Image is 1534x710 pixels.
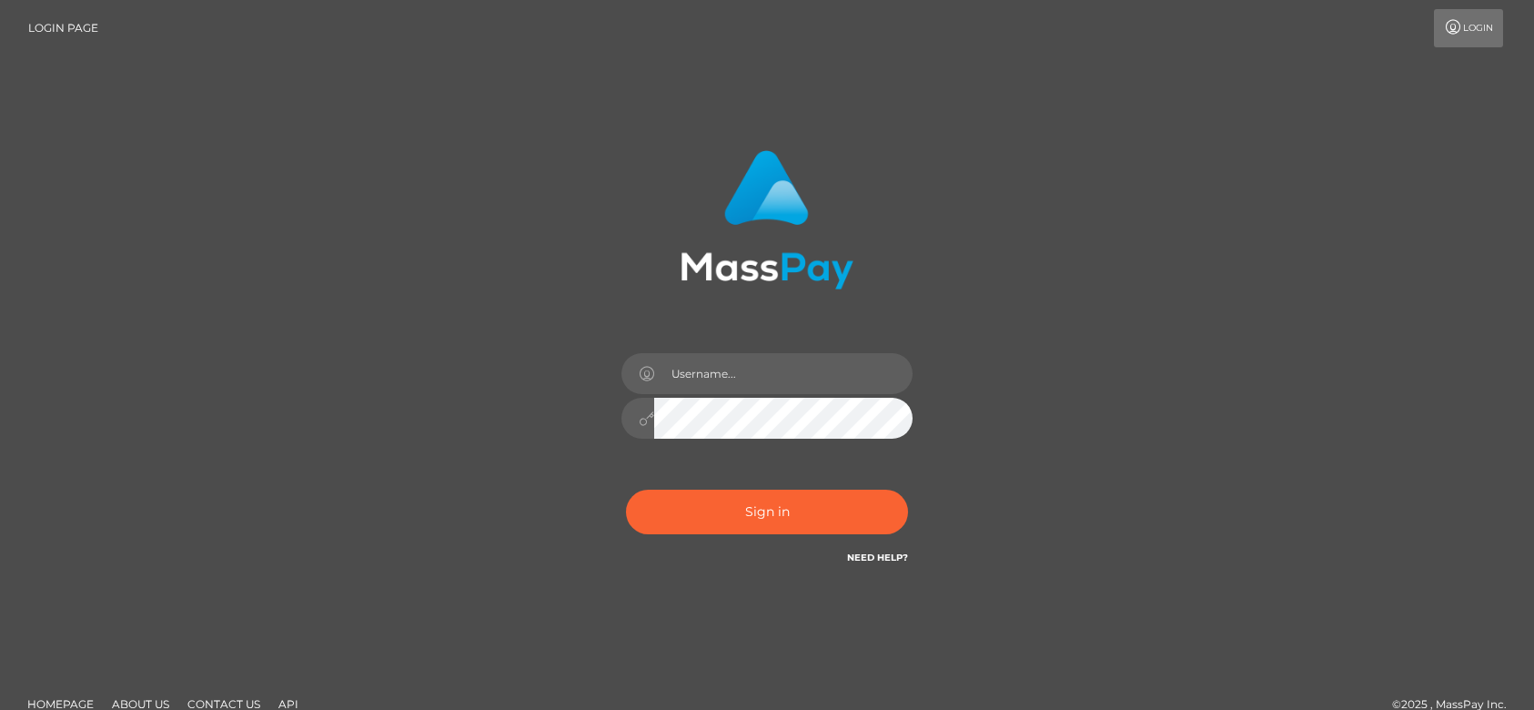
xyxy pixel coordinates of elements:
a: Need Help? [847,552,908,563]
button: Sign in [626,490,908,534]
input: Username... [654,353,913,394]
img: MassPay Login [681,150,853,289]
a: Login [1434,9,1503,47]
a: Login Page [28,9,98,47]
